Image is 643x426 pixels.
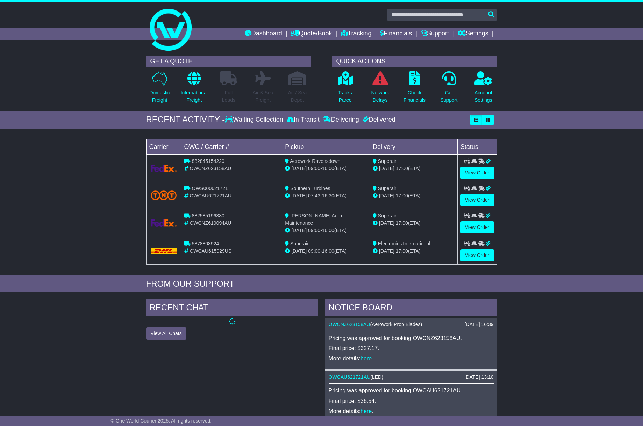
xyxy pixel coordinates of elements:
div: GET A QUOTE [146,56,311,67]
a: GetSupport [440,71,458,108]
p: More details: . [329,408,494,414]
button: View All Chats [146,327,186,340]
div: ( ) [329,374,494,380]
span: [DATE] [291,166,307,171]
a: NetworkDelays [371,71,389,108]
a: AccountSettings [474,71,493,108]
a: CheckFinancials [403,71,426,108]
div: NOTICE BOARD [325,299,497,318]
p: Full Loads [220,89,237,104]
span: 16:00 [322,248,334,254]
span: 17:00 [396,220,408,226]
p: International Freight [181,89,208,104]
div: - (ETA) [285,247,367,255]
span: 882585196380 [192,213,224,218]
span: Superair [378,186,396,191]
span: Superair [378,213,396,218]
a: here [360,408,372,414]
p: Check Financials [403,89,426,104]
div: - (ETA) [285,227,367,234]
div: [DATE] 16:39 [464,322,493,327]
div: FROM OUR SUPPORT [146,279,497,289]
span: 07:43 [308,193,320,198]
a: Dashboard [245,28,282,40]
p: Track a Parcel [338,89,354,104]
td: Delivery [370,139,457,154]
p: Network Delays [371,89,389,104]
a: here [360,355,372,361]
div: RECENT CHAT [146,299,318,318]
span: 17:00 [396,193,408,198]
div: Delivering [321,116,361,124]
td: Carrier [146,139,181,154]
span: [DATE] [379,248,394,254]
span: [DATE] [379,166,394,171]
span: 5878808924 [192,241,219,246]
p: Get Support [440,89,457,104]
a: Settings [458,28,488,40]
span: 16:00 [322,166,334,171]
span: [DATE] [379,220,394,226]
span: [PERSON_NAME] Aero Maintenance [285,213,342,226]
p: Air & Sea Freight [253,89,273,104]
td: OWC / Carrier # [181,139,282,154]
div: - (ETA) [285,165,367,172]
div: Delivered [361,116,395,124]
span: OWCAU615929US [190,248,231,254]
a: Quote/Book [291,28,332,40]
span: OWCNZ623158AU [190,166,231,171]
a: OWCNZ623158AU [329,322,370,327]
div: (ETA) [373,219,455,227]
p: More details: . [329,355,494,362]
span: 17:00 [396,248,408,254]
span: 09:00 [308,228,320,233]
span: Aerowork Ravensdown [290,158,340,164]
span: 09:00 [308,166,320,171]
div: - (ETA) [285,192,367,200]
div: Waiting Collection [225,116,285,124]
span: 882845154220 [192,158,224,164]
div: [DATE] 13:10 [464,374,493,380]
a: View Order [460,167,494,179]
td: Status [457,139,497,154]
td: Pickup [282,139,370,154]
a: View Order [460,249,494,261]
a: Financials [380,28,412,40]
img: GetCarrierServiceLogo [151,165,177,172]
div: In Transit [285,116,321,124]
span: 17:00 [396,166,408,171]
div: QUICK ACTIONS [332,56,497,67]
img: DHL.png [151,248,177,254]
div: ( ) [329,322,494,327]
img: GetCarrierServiceLogo [151,219,177,227]
a: Tracking [341,28,371,40]
span: Aerowork Prop Blades [372,322,420,327]
span: OWCAU621721AU [190,193,231,198]
p: Domestic Freight [149,89,170,104]
a: View Order [460,194,494,206]
span: Superair [378,158,396,164]
p: Air / Sea Depot [288,89,307,104]
div: RECENT ACTIVITY - [146,115,225,125]
span: LED [372,374,381,380]
a: DomesticFreight [149,71,170,108]
span: OWCNZ619094AU [190,220,231,226]
a: OWCAU621721AU [329,374,371,380]
a: View Order [460,221,494,233]
div: (ETA) [373,247,455,255]
span: OWS000621721 [192,186,228,191]
span: Superair [290,241,309,246]
a: Track aParcel [337,71,354,108]
p: Pricing was approved for booking OWCAU621721AU. [329,387,494,394]
div: (ETA) [373,192,455,200]
span: Electronics International [378,241,430,246]
p: Final price: $36.54. [329,398,494,404]
span: [DATE] [379,193,394,198]
span: 16:30 [322,193,334,198]
span: 09:00 [308,248,320,254]
a: InternationalFreight [180,71,208,108]
span: © One World Courier 2025. All rights reserved. [111,418,212,424]
p: Pricing was approved for booking OWCNZ623158AU. [329,335,494,341]
a: Support [421,28,449,40]
div: (ETA) [373,165,455,172]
